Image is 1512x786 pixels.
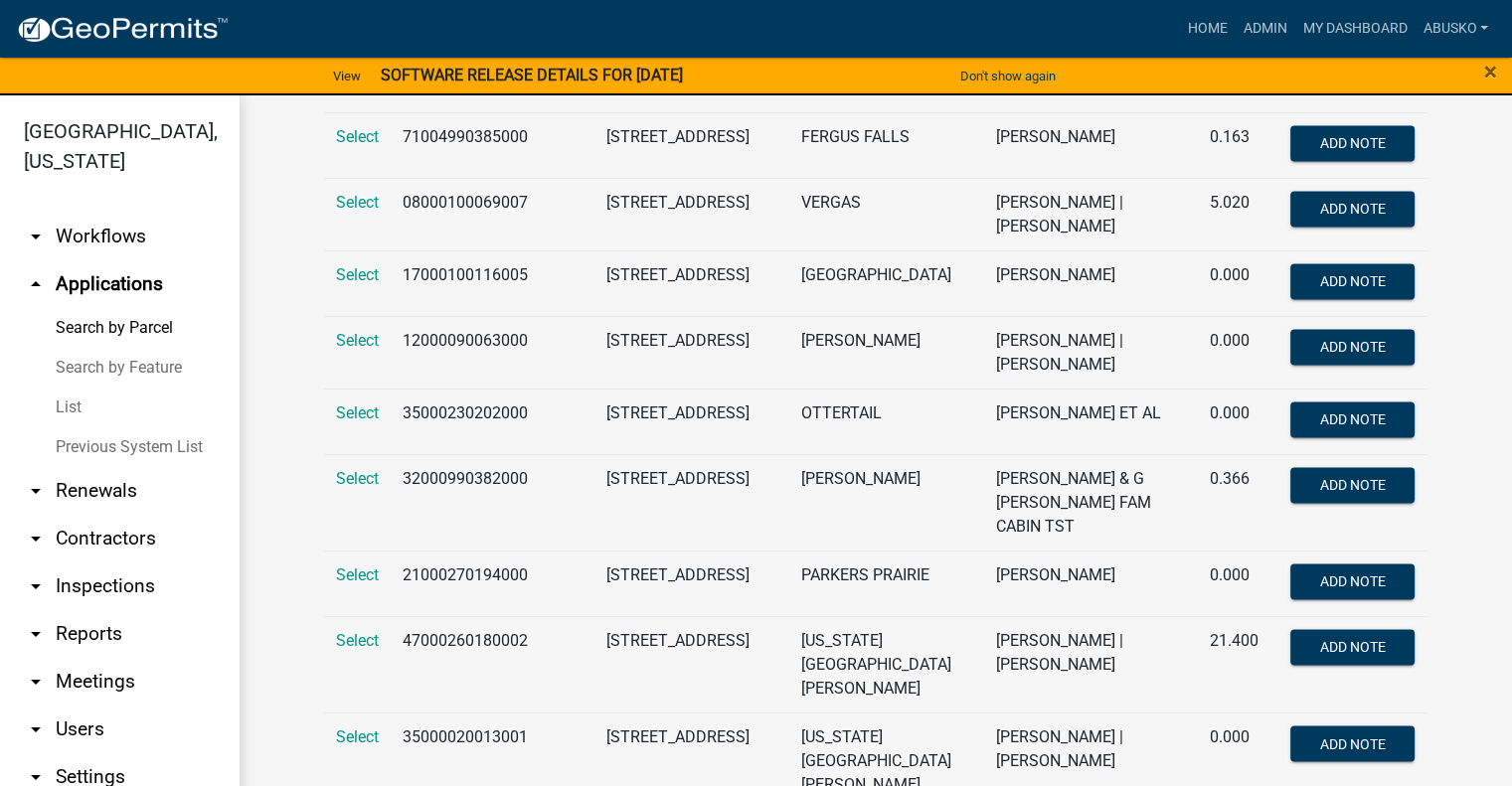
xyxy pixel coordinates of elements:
button: Add Note [1290,725,1415,761]
td: 0.163 [1197,112,1278,178]
td: [PERSON_NAME] [983,112,1197,178]
i: arrow_drop_down [24,622,48,646]
td: 71004990385000 [391,112,594,178]
td: PARKERS PRAIRIE [788,550,983,616]
td: OTTERTAIL [788,389,983,454]
td: [STREET_ADDRESS] [594,454,789,550]
i: arrow_drop_down [24,225,48,248]
button: Add Note [1290,629,1415,665]
td: [GEOGRAPHIC_DATA] [788,250,983,316]
button: Add Note [1290,263,1415,299]
td: [PERSON_NAME] | [PERSON_NAME] [983,616,1197,712]
i: arrow_drop_down [24,479,48,503]
td: 0.000 [1197,316,1278,389]
td: [PERSON_NAME] [983,550,1197,616]
td: [PERSON_NAME] [788,454,983,550]
td: 21000270194000 [391,550,594,616]
td: [PERSON_NAME] ET AL [983,389,1197,454]
td: [PERSON_NAME] [983,250,1197,316]
a: Home [1179,10,1235,48]
i: arrow_drop_down [24,574,48,598]
td: [STREET_ADDRESS] [594,250,789,316]
i: arrow_drop_down [24,717,48,741]
td: FERGUS FALLS [788,112,983,178]
td: 5.020 [1197,178,1278,250]
span: Add Note [1320,272,1386,288]
button: Add Note [1290,191,1415,227]
span: Add Note [1320,734,1386,750]
a: Select [336,469,379,488]
strong: SOFTWARE RELEASE DETAILS FOR [DATE] [381,66,683,84]
a: View [325,60,369,92]
td: [STREET_ADDRESS] [594,550,789,616]
td: VERGAS [788,178,983,250]
td: [PERSON_NAME] [788,316,983,389]
td: [PERSON_NAME] & G [PERSON_NAME] FAM CABIN TST [983,454,1197,550]
td: 12000090063000 [391,316,594,389]
a: Select [336,727,379,746]
td: [PERSON_NAME] | [PERSON_NAME] [983,178,1197,250]
button: Close [1484,60,1497,83]
a: Select [336,565,379,584]
button: Add Note [1290,329,1415,365]
a: Select [336,193,379,212]
i: arrow_drop_down [24,527,48,550]
a: abusko [1415,10,1496,48]
a: Select [336,403,379,422]
span: Add Note [1320,338,1386,354]
td: 0.000 [1197,389,1278,454]
td: 0.000 [1197,250,1278,316]
i: arrow_drop_down [24,670,48,694]
button: Add Note [1290,563,1415,599]
button: Add Note [1290,401,1415,437]
td: 47000260180002 [391,616,594,712]
button: Don't show again [952,60,1064,92]
a: Select [336,331,379,350]
span: Add Note [1320,410,1386,426]
span: Add Note [1320,572,1386,588]
td: [STREET_ADDRESS] [594,112,789,178]
span: Add Note [1320,200,1386,216]
td: 0.366 [1197,454,1278,550]
td: 08000100069007 [391,178,594,250]
span: × [1484,58,1497,85]
i: arrow_drop_up [24,272,48,296]
td: 32000990382000 [391,454,594,550]
a: Admin [1235,10,1294,48]
a: Select [336,265,379,284]
td: 21.400 [1197,616,1278,712]
span: Add Note [1320,476,1386,492]
td: [STREET_ADDRESS] [594,389,789,454]
td: [STREET_ADDRESS] [594,616,789,712]
span: Add Note [1320,638,1386,654]
td: [STREET_ADDRESS] [594,316,789,389]
a: Select [336,127,379,146]
td: 35000230202000 [391,389,594,454]
td: [PERSON_NAME] | [PERSON_NAME] [983,316,1197,389]
span: Add Note [1320,134,1386,150]
a: My Dashboard [1294,10,1415,48]
a: Select [336,631,379,650]
button: Add Note [1290,125,1415,161]
td: 0.000 [1197,550,1278,616]
td: [STREET_ADDRESS] [594,178,789,250]
button: Add Note [1290,467,1415,503]
td: [US_STATE][GEOGRAPHIC_DATA][PERSON_NAME] [788,616,983,712]
td: 17000100116005 [391,250,594,316]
